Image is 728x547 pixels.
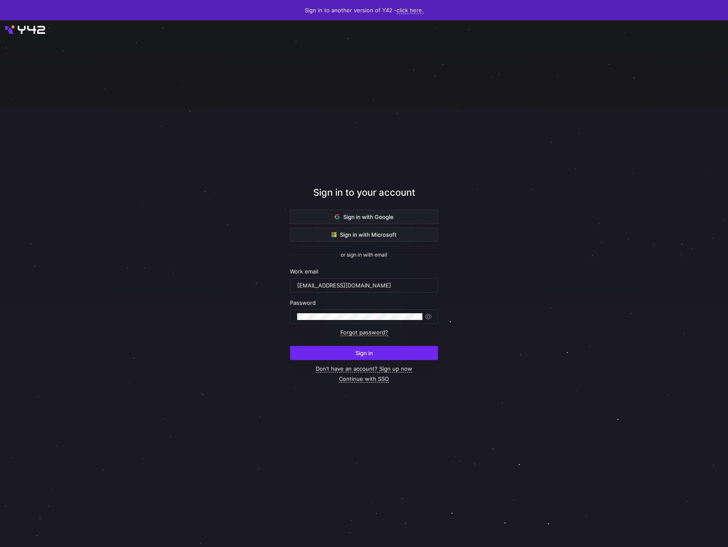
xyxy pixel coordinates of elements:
[341,252,387,258] span: or sign in with email
[316,365,412,372] a: Don’t have an account? Sign up now
[397,7,424,14] a: click here.
[290,299,316,306] span: Password
[290,268,318,275] span: Work email
[290,186,438,210] div: Sign in to your account
[290,346,438,360] button: Sign in
[290,227,438,242] button: Sign in with Microsoft
[335,213,394,220] span: Sign in with Google
[290,210,438,224] button: Sign in with Google
[356,350,373,356] span: Sign in
[331,231,397,238] span: Sign in with Microsoft
[340,329,388,336] a: Forgot password?
[339,375,389,383] a: Continue with SSO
